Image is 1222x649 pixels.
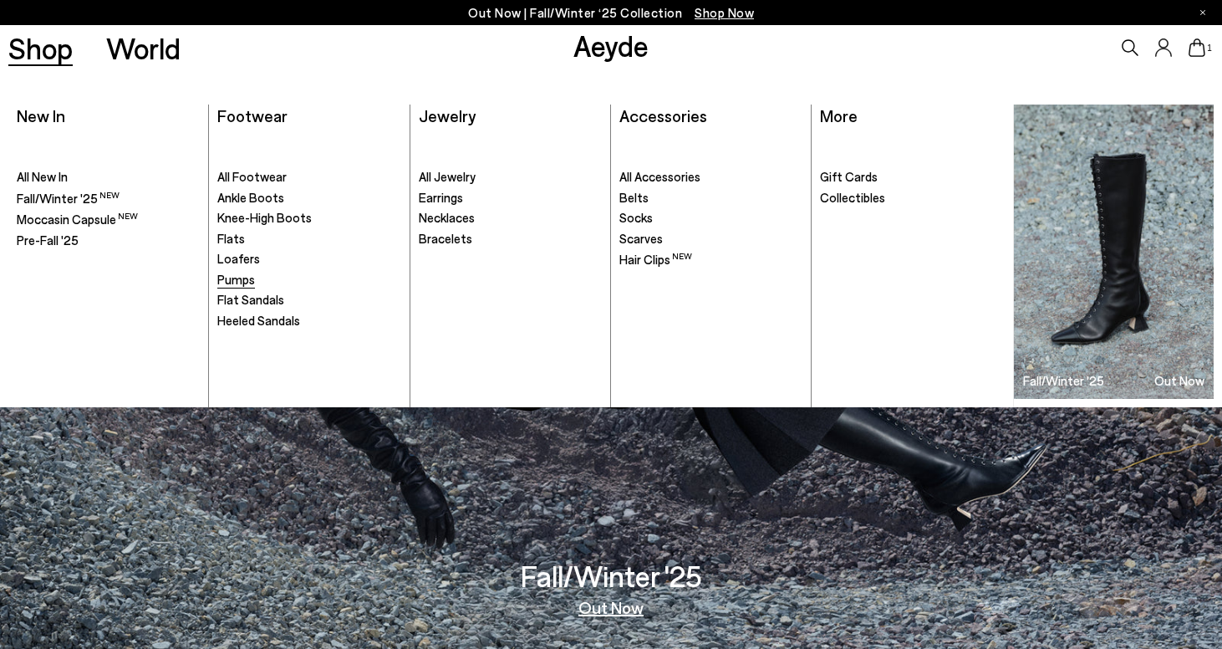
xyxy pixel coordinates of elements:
span: Pumps [217,272,255,287]
span: Moccasin Capsule [17,212,138,227]
span: Loafers [217,251,260,266]
span: Knee-High Boots [217,210,312,225]
h3: Fall/Winter '25 [1023,375,1104,387]
span: All Accessories [619,169,700,184]
a: Heeled Sandals [217,313,400,330]
a: Bracelets [419,231,602,248]
span: Belts [619,190,649,205]
a: All Accessories [619,169,802,186]
a: Pumps [217,272,400,289]
a: Necklaces [419,210,602,227]
span: Scarves [619,231,663,246]
a: All Footwear [217,169,400,186]
a: Moccasin Capsule [17,211,200,228]
a: Accessories [619,105,707,125]
span: Fall/Winter '25 [17,191,120,206]
span: Necklaces [419,210,475,225]
span: All Footwear [217,169,287,184]
span: Socks [619,210,653,225]
a: Gift Cards [820,169,1004,186]
a: Flats [217,231,400,248]
a: Shop [8,33,73,63]
a: Jewelry [419,105,476,125]
a: Loafers [217,251,400,268]
a: Flat Sandals [217,292,400,309]
a: Fall/Winter '25 Out Now [1014,105,1214,400]
a: Scarves [619,231,802,248]
span: Ankle Boots [217,190,284,205]
a: Collectibles [820,190,1004,207]
span: Hair Clips [619,252,692,267]
span: Heeled Sandals [217,313,300,328]
img: Group_1295_900x.jpg [1014,105,1214,400]
span: Gift Cards [820,169,878,184]
span: Navigate to /collections/new-in [695,5,754,20]
a: Knee-High Boots [217,210,400,227]
a: Earrings [419,190,602,207]
p: Out Now | Fall/Winter ‘25 Collection [468,3,754,23]
span: Earrings [419,190,463,205]
span: Pre-Fall '25 [17,233,79,248]
span: Bracelets [419,231,472,246]
a: Socks [619,210,802,227]
span: Collectibles [820,190,885,205]
h3: Fall/Winter '25 [521,561,702,590]
span: All Jewelry [419,169,476,184]
a: New In [17,105,65,125]
a: More [820,105,858,125]
a: Footwear [217,105,288,125]
a: 1 [1189,38,1205,57]
a: All New In [17,169,200,186]
a: Fall/Winter '25 [17,190,200,207]
a: Belts [619,190,802,207]
a: Out Now [578,599,644,616]
a: Ankle Boots [217,190,400,207]
span: Flats [217,231,245,246]
a: Pre-Fall '25 [17,233,200,249]
a: World [106,33,181,63]
span: 1 [1205,43,1214,53]
a: Aeyde [573,28,649,63]
a: Hair Clips [619,251,802,268]
span: All New In [17,169,68,184]
h3: Out Now [1154,375,1204,387]
span: Flat Sandals [217,292,284,307]
a: All Jewelry [419,169,602,186]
